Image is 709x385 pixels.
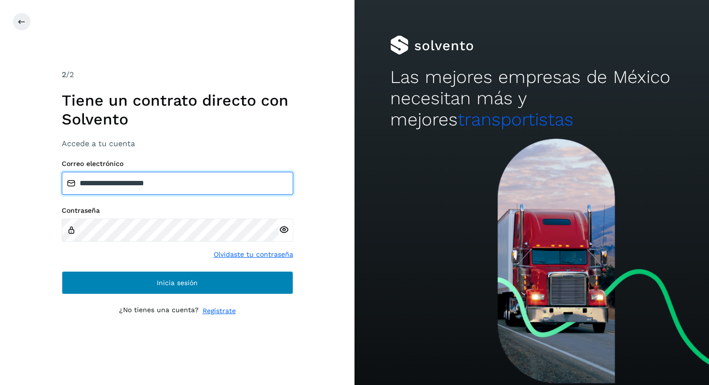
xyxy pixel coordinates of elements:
label: Contraseña [62,206,293,215]
h2: Las mejores empresas de México necesitan más y mejores [390,67,674,131]
p: ¿No tienes una cuenta? [119,306,199,316]
button: Inicia sesión [62,271,293,294]
h1: Tiene un contrato directo con Solvento [62,91,293,128]
span: 2 [62,70,66,79]
span: transportistas [458,109,573,130]
a: Olvidaste tu contraseña [214,249,293,260]
label: Correo electrónico [62,160,293,168]
div: /2 [62,69,293,81]
h3: Accede a tu cuenta [62,139,293,148]
span: Inicia sesión [157,279,198,286]
a: Regístrate [203,306,236,316]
